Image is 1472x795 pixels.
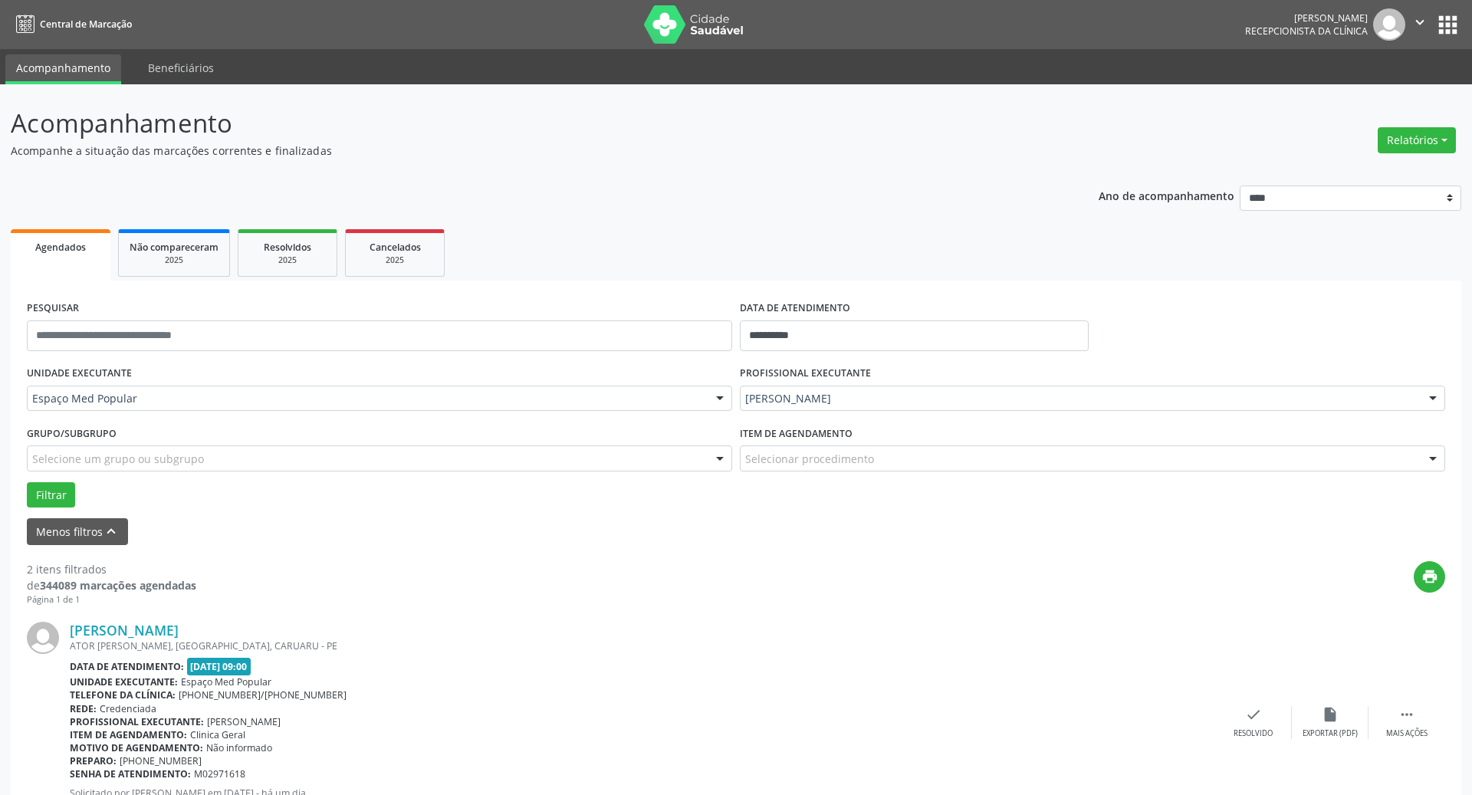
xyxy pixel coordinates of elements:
div: 2025 [130,255,219,266]
span: [PERSON_NAME] [207,715,281,728]
label: PROFISSIONAL EXECUTANTE [740,362,871,386]
b: Profissional executante: [70,715,204,728]
b: Telefone da clínica: [70,688,176,701]
p: Acompanhe a situação das marcações correntes e finalizadas [11,143,1026,159]
p: Acompanhamento [11,104,1026,143]
label: UNIDADE EXECUTANTE [27,362,132,386]
div: 2025 [249,255,326,266]
a: Beneficiários [137,54,225,81]
b: Rede: [70,702,97,715]
button: print [1414,561,1445,593]
label: Grupo/Subgrupo [27,422,117,445]
b: Item de agendamento: [70,728,187,741]
b: Data de atendimento: [70,660,184,673]
a: [PERSON_NAME] [70,622,179,639]
div: 2 itens filtrados [27,561,196,577]
span: Recepcionista da clínica [1245,25,1368,38]
button: apps [1434,11,1461,38]
strong: 344089 marcações agendadas [40,578,196,593]
span: Selecionar procedimento [745,451,874,467]
span: Agendados [35,241,86,254]
a: Central de Marcação [11,11,132,37]
div: Mais ações [1386,728,1428,739]
span: Clinica Geral [190,728,245,741]
label: DATA DE ATENDIMENTO [740,297,850,320]
button: Relatórios [1378,127,1456,153]
span: Credenciada [100,702,156,715]
div: Página 1 de 1 [27,593,196,606]
div: ATOR [PERSON_NAME], [GEOGRAPHIC_DATA], CARUARU - PE [70,639,1215,652]
b: Motivo de agendamento: [70,741,203,754]
label: Item de agendamento [740,422,853,445]
img: img [27,622,59,654]
button: Filtrar [27,482,75,508]
b: Preparo: [70,754,117,767]
span: Cancelados [370,241,421,254]
div: [PERSON_NAME] [1245,11,1368,25]
span: [PHONE_NUMBER]/[PHONE_NUMBER] [179,688,347,701]
i: keyboard_arrow_up [103,523,120,540]
span: Resolvidos [264,241,311,254]
i: check [1245,706,1262,723]
div: Resolvido [1234,728,1273,739]
span: [PHONE_NUMBER] [120,754,202,767]
span: Espaço Med Popular [32,391,701,406]
a: Acompanhamento [5,54,121,84]
span: Não informado [206,741,272,754]
p: Ano de acompanhamento [1099,186,1234,205]
i:  [1398,706,1415,723]
i: insert_drive_file [1322,706,1339,723]
span: [DATE] 09:00 [187,658,251,675]
b: Unidade executante: [70,675,178,688]
div: Exportar (PDF) [1303,728,1358,739]
span: [PERSON_NAME] [745,391,1414,406]
i:  [1411,14,1428,31]
div: de [27,577,196,593]
span: Selecione um grupo ou subgrupo [32,451,204,467]
div: 2025 [356,255,433,266]
span: Não compareceram [130,241,219,254]
span: M02971618 [194,767,245,780]
label: PESQUISAR [27,297,79,320]
span: Espaço Med Popular [181,675,271,688]
button: Menos filtroskeyboard_arrow_up [27,518,128,545]
span: Central de Marcação [40,18,132,31]
i: print [1421,568,1438,585]
button:  [1405,8,1434,41]
b: Senha de atendimento: [70,767,191,780]
img: img [1373,8,1405,41]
